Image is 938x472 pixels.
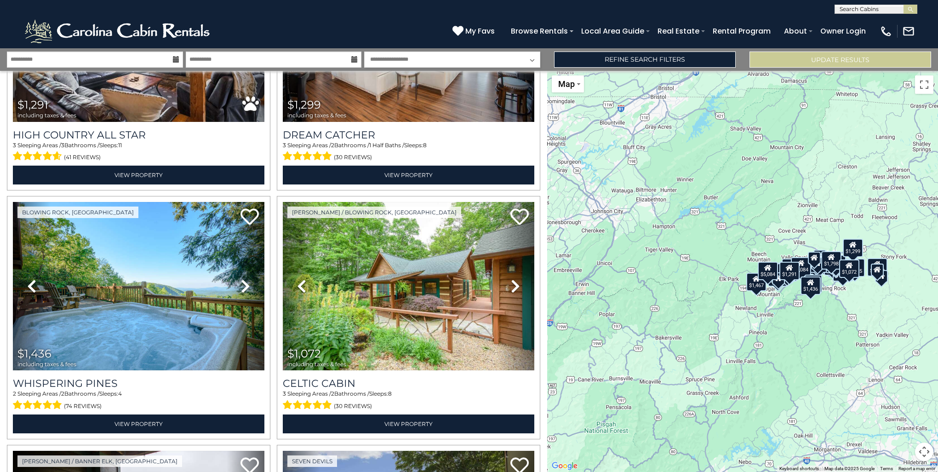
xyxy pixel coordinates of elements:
[13,202,264,370] img: thumbnail_163277337.jpeg
[549,460,580,472] a: Open this area in Google Maps (opens a new window)
[845,259,865,277] div: $1,395
[816,23,870,39] a: Owner Login
[283,141,534,163] div: Sleeping Areas / Bathrooms / Sleeps:
[61,390,64,397] span: 2
[388,390,392,397] span: 8
[331,390,334,397] span: 2
[17,207,138,218] a: Blowing Rock, [GEOGRAPHIC_DATA]
[558,79,575,89] span: Map
[902,25,915,38] img: mail-regular-white.png
[13,414,264,433] a: View Property
[287,455,337,467] a: Seven Devils
[465,25,495,37] span: My Favs
[452,25,497,37] a: My Favs
[549,460,580,472] img: Google
[17,347,51,360] span: $1,436
[283,390,286,397] span: 3
[577,23,649,39] a: Local Area Guide
[369,142,404,149] span: 1 Half Baths /
[867,258,887,276] div: $2,679
[824,466,875,471] span: Map data ©2025 Google
[915,75,933,94] button: Toggle fullscreen view
[287,207,461,218] a: [PERSON_NAME] / Blowing Rock, [GEOGRAPHIC_DATA]
[779,466,819,472] button: Keyboard shortcuts
[283,142,286,149] span: 3
[334,151,372,163] span: (30 reviews)
[287,347,321,360] span: $1,072
[118,142,122,149] span: 11
[506,23,572,39] a: Browse Rentals
[118,390,122,397] span: 4
[283,202,534,370] img: thumbnail_163260735.jpeg
[283,414,534,433] a: View Property
[283,377,534,390] a: Celtic Cabin
[287,361,346,367] span: including taxes & fees
[240,207,259,227] a: Add to favorites
[331,142,334,149] span: 2
[334,400,372,412] span: (30 reviews)
[839,259,859,278] div: $1,072
[802,275,822,293] div: $1,142
[898,466,935,471] a: Report a map error
[552,75,584,92] button: Change map style
[13,377,264,390] a: Whispering Pines
[880,466,893,471] a: Terms (opens in new tab)
[843,239,863,257] div: $1,299
[423,142,427,149] span: 8
[749,52,931,68] button: Update Results
[653,23,704,39] a: Real Estate
[64,400,102,412] span: (74 reviews)
[821,251,841,270] div: $1,798
[23,17,214,45] img: White-1-2.png
[13,142,16,149] span: 3
[13,390,16,397] span: 2
[801,276,821,295] div: $1,436
[708,23,775,39] a: Rental Program
[61,142,64,149] span: 3
[554,52,736,68] a: Refine Search Filters
[13,129,264,141] a: High Country All Star
[283,129,534,141] a: Dream Catcher
[13,141,264,163] div: Sleeping Areas / Bathrooms / Sleeps:
[758,262,778,280] div: $5,084
[880,25,892,38] img: phone-regular-white.png
[283,390,534,412] div: Sleeping Areas / Bathrooms / Sleeps:
[17,361,76,367] span: including taxes & fees
[17,455,182,467] a: [PERSON_NAME] / Banner Elk, [GEOGRAPHIC_DATA]
[13,166,264,184] a: View Property
[13,390,264,412] div: Sleeping Areas / Bathrooms / Sleeps:
[287,98,321,111] span: $1,299
[779,23,812,39] a: About
[791,257,811,276] div: $1,084
[779,262,800,280] div: $1,291
[746,273,766,291] div: $1,467
[283,166,534,184] a: View Property
[915,443,933,461] button: Map camera controls
[64,151,101,163] span: (41 reviews)
[287,112,346,118] span: including taxes & fees
[17,112,76,118] span: including taxes & fees
[17,98,48,111] span: $1,291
